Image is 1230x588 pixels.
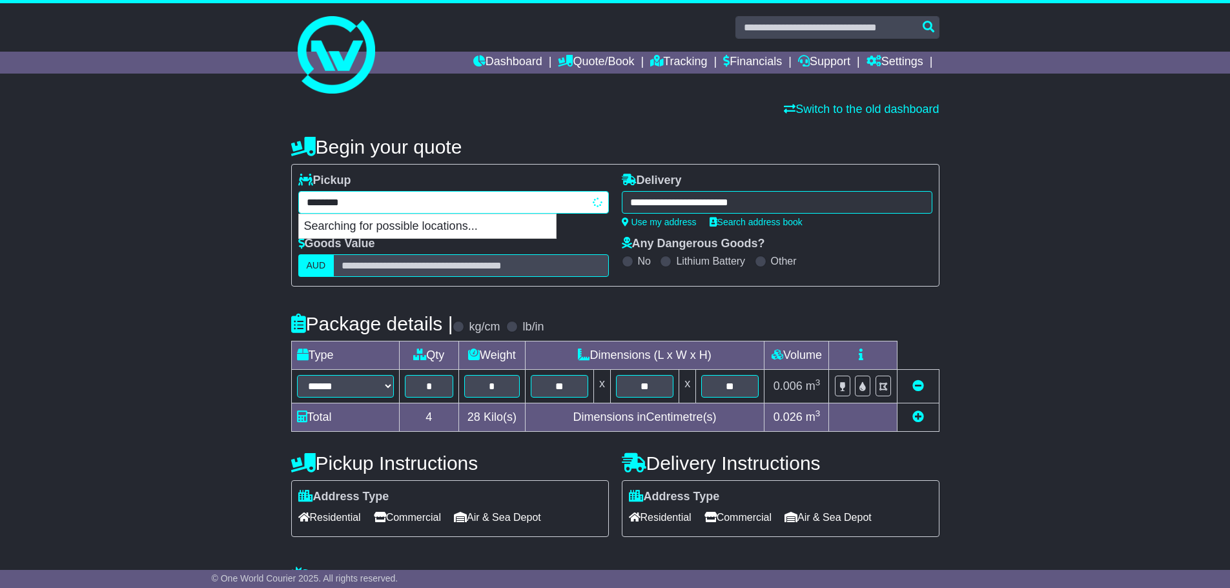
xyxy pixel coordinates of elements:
[522,320,544,334] label: lb/in
[774,380,803,392] span: 0.006
[622,452,939,474] h4: Delivery Instructions
[912,411,924,423] a: Add new item
[704,507,772,527] span: Commercial
[473,52,542,74] a: Dashboard
[638,255,651,267] label: No
[815,409,821,418] sup: 3
[291,452,609,474] h4: Pickup Instructions
[629,507,692,527] span: Residential
[374,507,441,527] span: Commercial
[771,255,797,267] label: Other
[291,566,939,587] h4: Warranty & Insurance
[291,403,399,432] td: Total
[459,403,526,432] td: Kilo(s)
[806,380,821,392] span: m
[291,136,939,157] h4: Begin your quote
[298,237,375,251] label: Goods Value
[784,103,939,116] a: Switch to the old dashboard
[298,490,389,504] label: Address Type
[629,490,720,504] label: Address Type
[622,217,697,227] a: Use my address
[622,237,765,251] label: Any Dangerous Goods?
[650,52,707,74] a: Tracking
[299,214,556,239] p: Searching for possible locations...
[866,52,923,74] a: Settings
[912,380,924,392] a: Remove this item
[764,341,829,370] td: Volume
[467,411,480,423] span: 28
[774,411,803,423] span: 0.026
[291,341,399,370] td: Type
[298,507,361,527] span: Residential
[212,573,398,583] span: © One World Courier 2025. All rights reserved.
[298,174,351,188] label: Pickup
[593,370,610,403] td: x
[723,52,782,74] a: Financials
[469,320,500,334] label: kg/cm
[806,411,821,423] span: m
[622,174,682,188] label: Delivery
[558,52,634,74] a: Quote/Book
[679,370,696,403] td: x
[815,378,821,387] sup: 3
[399,403,459,432] td: 4
[798,52,850,74] a: Support
[298,254,334,277] label: AUD
[291,313,453,334] h4: Package details |
[525,341,764,370] td: Dimensions (L x W x H)
[784,507,872,527] span: Air & Sea Depot
[710,217,803,227] a: Search address book
[525,403,764,432] td: Dimensions in Centimetre(s)
[399,341,459,370] td: Qty
[459,341,526,370] td: Weight
[454,507,541,527] span: Air & Sea Depot
[676,255,745,267] label: Lithium Battery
